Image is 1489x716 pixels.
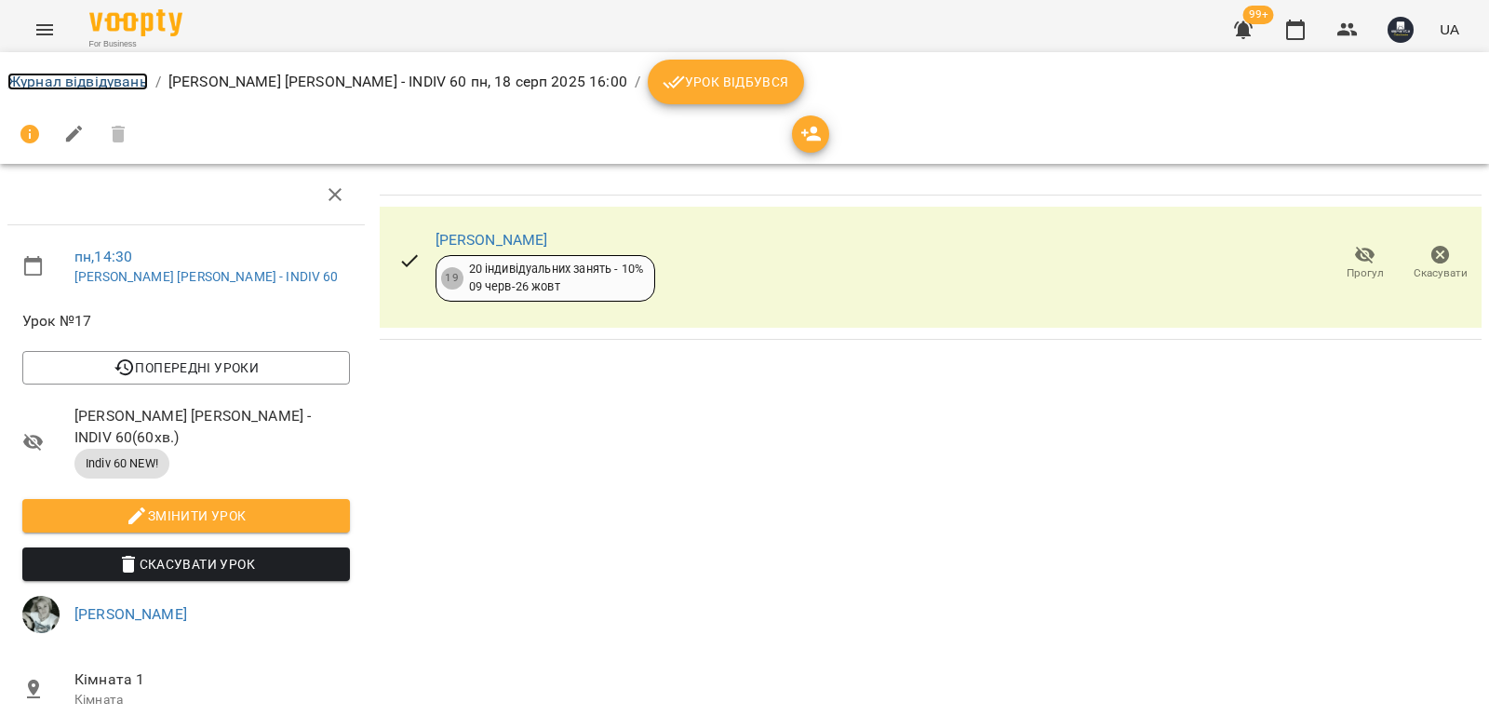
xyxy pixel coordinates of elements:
img: b75cef4f264af7a34768568bb4385639.jpg [22,596,60,633]
span: Змінити урок [37,505,335,527]
span: 99+ [1243,6,1274,24]
span: [PERSON_NAME] [PERSON_NAME] - INDIV 60 ( 60 хв. ) [74,405,350,449]
button: Попередні уроки [22,351,350,385]
span: Кімната 1 [74,669,350,691]
span: For Business [89,38,182,50]
span: Скасувати Урок [37,553,335,575]
button: Урок відбувся [648,60,804,104]
span: Скасувати [1414,265,1468,281]
span: Indiv 60 NEW! [74,455,169,472]
span: Прогул [1347,265,1384,281]
button: Змінити урок [22,499,350,533]
p: Кімната [74,691,350,709]
button: Прогул [1327,237,1402,290]
nav: breadcrumb [7,60,1482,104]
span: Урок №17 [22,310,350,332]
button: Скасувати Урок [22,547,350,581]
a: [PERSON_NAME] [436,231,548,249]
span: UA [1440,20,1459,39]
img: Voopty Logo [89,9,182,36]
span: Попередні уроки [37,357,335,379]
button: UA [1432,12,1467,47]
button: Скасувати [1402,237,1478,290]
div: 19 [441,267,463,290]
p: [PERSON_NAME] [PERSON_NAME] - INDIV 60 пн, 18 серп 2025 16:00 [168,71,627,93]
div: 20 індивідуальних занять - 10% 09 черв - 26 жовт [469,261,643,295]
li: / [635,71,640,93]
a: пн , 14:30 [74,248,132,265]
a: [PERSON_NAME] [PERSON_NAME] - INDIV 60 [74,269,339,284]
a: [PERSON_NAME] [74,605,187,623]
button: Menu [22,7,67,52]
a: Журнал відвідувань [7,73,148,90]
span: Урок відбувся [663,71,789,93]
li: / [155,71,161,93]
img: e7cd9ba82654fddca2813040462380a1.JPG [1388,17,1414,43]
